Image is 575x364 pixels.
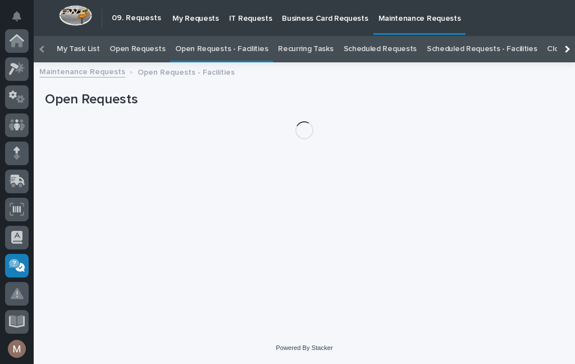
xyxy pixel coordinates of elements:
h2: 09. Requests [112,13,161,23]
a: Scheduled Requests [344,36,417,62]
a: Maintenance Requests [39,65,125,78]
img: Workspace Logo [59,5,92,26]
p: Open Requests - Facilities [138,65,235,78]
a: Recurring Tasks [278,36,333,62]
button: users-avatar [5,337,29,361]
a: My Task List [57,36,99,62]
div: Notifications [14,11,29,29]
button: Notifications [5,4,29,28]
a: Open Requests [109,36,165,62]
a: Scheduled Requests - Facilities [427,36,537,62]
a: Open Requests - Facilities [175,36,268,62]
h1: Open Requests [45,92,564,108]
a: Powered By Stacker [276,344,332,351]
